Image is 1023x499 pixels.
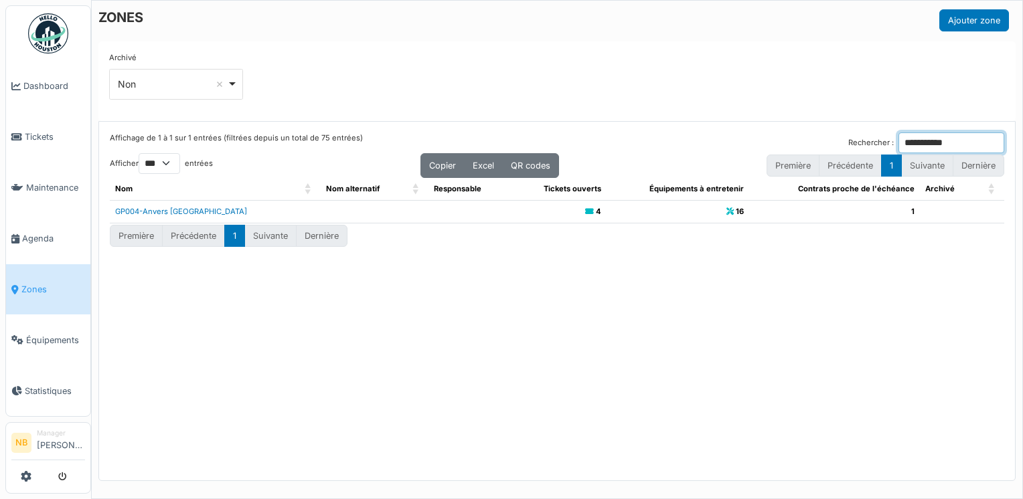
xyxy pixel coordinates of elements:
[798,184,915,193] span: Contrats proche de l'échéance
[6,112,90,163] a: Tickets
[25,130,85,143] span: Tickets
[939,9,1009,31] button: Ajouter zone
[881,155,902,177] button: 1
[37,428,85,438] div: Manager
[28,13,68,54] img: Badge_color-CXgf-gQk.svg
[412,178,420,200] span: Nom alternatif: Activate to sort
[37,428,85,457] li: [PERSON_NAME]
[6,314,90,365] a: Équipements
[649,184,744,193] span: Équipements à entretenir
[511,161,550,171] span: QR codes
[502,153,559,178] button: QR codes
[6,264,90,315] a: Zones
[988,178,996,200] span: Archivé: Activate to sort
[23,80,85,92] span: Dashboard
[115,184,133,193] span: Nom
[544,184,601,193] span: Tickets ouverts
[98,9,143,25] h6: ZONES
[6,163,90,213] a: Maintenance
[420,153,465,178] button: Copier
[6,365,90,416] a: Statistiques
[213,78,226,91] button: Remove item: 'false'
[464,153,503,178] button: Excel
[767,155,1004,177] nav: pagination
[596,207,601,216] b: 4
[26,334,85,346] span: Équipements
[110,132,363,153] div: Affichage de 1 à 1 sur 1 entrées (filtrées depuis un total de 75 entrées)
[305,178,313,200] span: Nom: Activate to sort
[6,213,90,264] a: Agenda
[118,77,227,91] div: Non
[11,428,85,460] a: NB Manager[PERSON_NAME]
[25,385,85,397] span: Statistiques
[139,153,180,174] select: Afficherentrées
[6,61,90,112] a: Dashboard
[224,225,245,247] button: 1
[110,225,347,247] nav: pagination
[473,161,494,171] span: Excel
[429,161,456,171] span: Copier
[115,207,247,216] a: GP004-Anvers [GEOGRAPHIC_DATA]
[26,181,85,194] span: Maintenance
[11,433,31,453] li: NB
[110,153,213,174] label: Afficher entrées
[925,184,955,193] span: Archivé
[21,283,85,296] span: Zones
[848,137,894,148] label: Rechercher :
[736,207,744,216] b: 16
[434,184,481,193] span: Responsable
[109,52,137,64] label: Archivé
[326,184,380,193] span: Nom alternatif
[22,232,85,245] span: Agenda
[911,207,915,216] b: 1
